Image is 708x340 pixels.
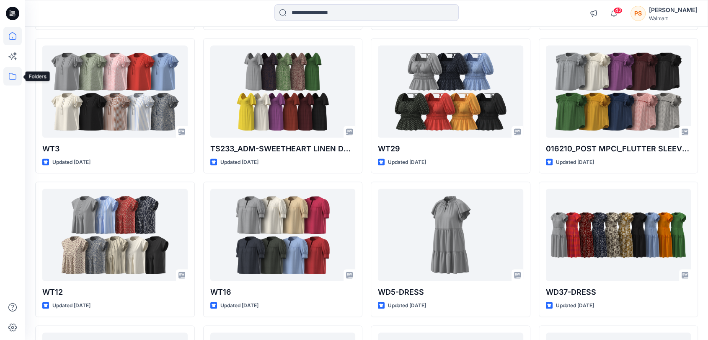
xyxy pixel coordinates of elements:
p: WT16 [210,286,356,298]
div: Walmart [649,15,698,21]
a: WT29 [378,46,523,138]
p: Updated [DATE] [388,301,426,310]
p: Updated [DATE] [52,301,90,310]
p: Updated [DATE] [388,158,426,167]
a: TS233_ADM-SWEETHEART LINEN DRESS [210,46,356,138]
p: Updated [DATE] [220,158,258,167]
a: WD37-DRESS [546,189,691,281]
p: Updated [DATE] [556,158,594,167]
p: Updated [DATE] [52,158,90,167]
a: WD5-DRESS [378,189,523,281]
p: WT12 [42,286,188,298]
p: Updated [DATE] [220,301,258,310]
p: WD5-DRESS [378,286,523,298]
p: WT3 [42,143,188,155]
a: WT3 [42,46,188,138]
div: PS [630,6,646,21]
p: WT29 [378,143,523,155]
p: 016210_POST MPCI_FLUTTER SLEEVE BLOUSE [546,143,691,155]
div: [PERSON_NAME] [649,5,698,15]
a: WT16 [210,189,356,281]
p: Updated [DATE] [556,301,594,310]
p: WD37-DRESS [546,286,691,298]
a: 016210_POST MPCI_FLUTTER SLEEVE BLOUSE [546,46,691,138]
p: TS233_ADM-SWEETHEART LINEN DRESS [210,143,356,155]
span: 42 [613,7,623,14]
a: WT12 [42,189,188,281]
